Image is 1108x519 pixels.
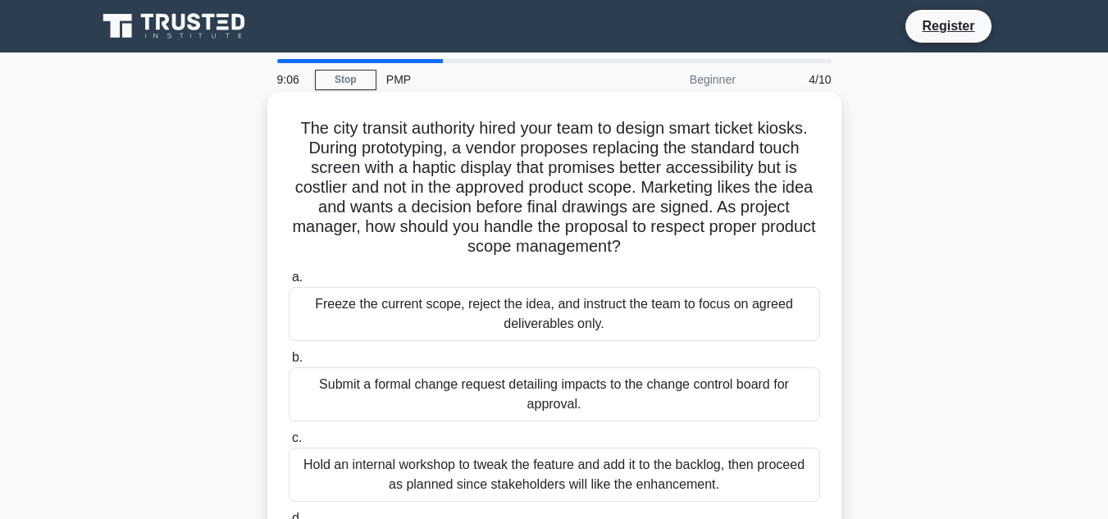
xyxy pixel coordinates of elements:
[315,70,376,90] a: Stop
[289,367,820,421] div: Submit a formal change request detailing impacts to the change control board for approval.
[292,430,302,444] span: c.
[292,270,303,284] span: a.
[376,63,602,96] div: PMP
[602,63,746,96] div: Beginner
[289,287,820,341] div: Freeze the current scope, reject the idea, and instruct the team to focus on agreed deliverables ...
[912,16,984,36] a: Register
[746,63,841,96] div: 4/10
[267,63,315,96] div: 9:06
[289,448,820,502] div: Hold an internal workshop to tweak the feature and add it to the backlog, then proceed as planned...
[287,118,822,257] h5: The city transit authority hired your team to design smart ticket kiosks. During prototyping, a v...
[292,350,303,364] span: b.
